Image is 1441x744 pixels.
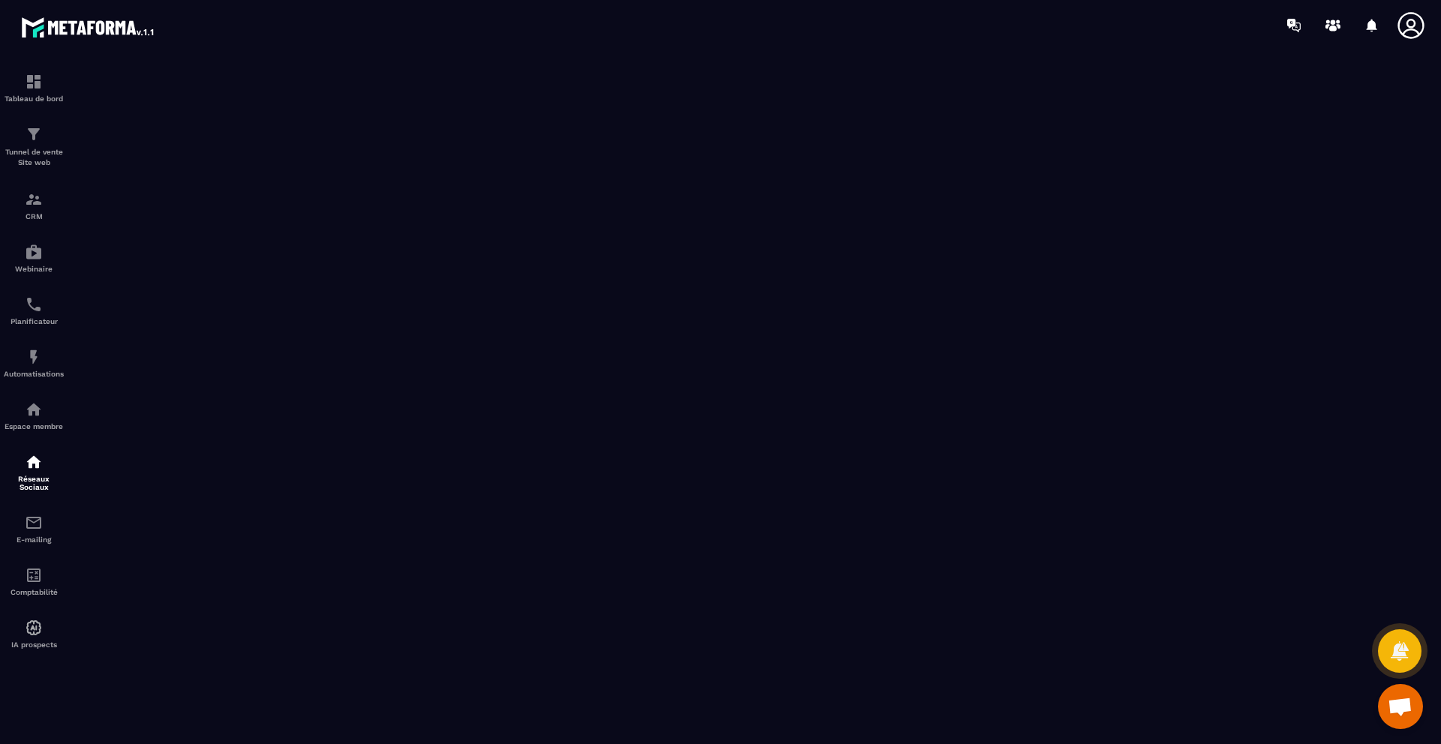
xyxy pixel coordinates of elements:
[4,212,64,220] p: CRM
[4,232,64,284] a: automationsautomationsWebinaire
[25,73,43,91] img: formation
[4,475,64,491] p: Réseaux Sociaux
[4,147,64,168] p: Tunnel de vente Site web
[4,317,64,325] p: Planificateur
[4,442,64,502] a: social-networksocial-networkRéseaux Sociaux
[25,125,43,143] img: formation
[1378,684,1423,729] a: Ouvrir le chat
[25,243,43,261] img: automations
[25,190,43,208] img: formation
[4,555,64,607] a: accountantaccountantComptabilité
[4,370,64,378] p: Automatisations
[4,588,64,596] p: Comptabilité
[4,265,64,273] p: Webinaire
[4,640,64,649] p: IA prospects
[25,453,43,471] img: social-network
[4,114,64,179] a: formationformationTunnel de vente Site web
[25,295,43,313] img: scheduler
[4,284,64,337] a: schedulerschedulerPlanificateur
[4,502,64,555] a: emailemailE-mailing
[25,348,43,366] img: automations
[21,13,156,40] img: logo
[25,400,43,418] img: automations
[4,61,64,114] a: formationformationTableau de bord
[25,514,43,532] img: email
[25,566,43,584] img: accountant
[4,179,64,232] a: formationformationCRM
[4,422,64,430] p: Espace membre
[4,535,64,544] p: E-mailing
[4,94,64,103] p: Tableau de bord
[4,389,64,442] a: automationsautomationsEspace membre
[25,619,43,637] img: automations
[4,337,64,389] a: automationsautomationsAutomatisations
